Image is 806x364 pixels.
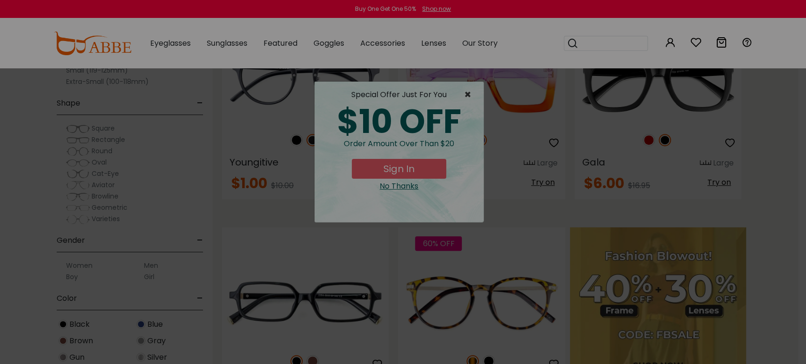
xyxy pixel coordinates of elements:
[263,38,297,49] span: Featured
[322,105,476,138] div: $10 OFF
[352,159,446,179] button: Sign In
[462,38,498,49] span: Our Story
[422,5,451,13] div: Shop now
[322,181,476,192] div: Close
[360,38,405,49] span: Accessories
[421,38,446,49] span: Lenses
[207,38,247,49] span: Sunglasses
[355,5,416,13] div: Buy One Get One 50%
[322,138,476,159] div: Order amount over than $20
[464,89,476,100] button: Close
[322,89,476,100] div: special offer just for you
[314,38,344,49] span: Goggles
[150,38,191,49] span: Eyeglasses
[417,5,451,13] a: Shop now
[54,32,131,55] img: abbeglasses.com
[464,89,476,100] span: ×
